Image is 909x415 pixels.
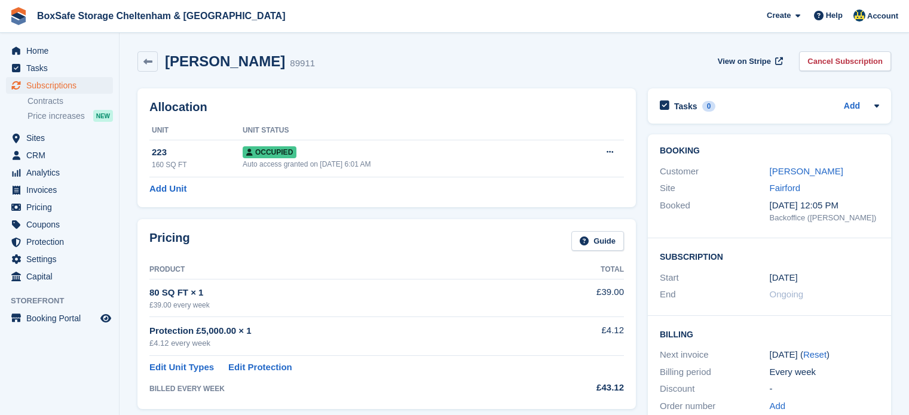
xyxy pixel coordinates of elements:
a: menu [6,199,113,216]
th: Unit Status [243,121,562,140]
span: Help [826,10,843,21]
div: £39.00 every week [149,300,547,311]
span: Account [867,10,898,22]
td: £4.12 [547,317,624,356]
div: 223 [152,146,243,159]
a: Cancel Subscription [799,51,891,71]
span: Settings [26,251,98,268]
span: Analytics [26,164,98,181]
div: 89911 [290,57,315,70]
span: Home [26,42,98,59]
span: Pricing [26,199,98,216]
span: Storefront [11,295,119,307]
div: Order number [660,399,770,413]
h2: [PERSON_NAME] [165,53,285,69]
span: Capital [26,268,98,285]
div: [DATE] 12:05 PM [770,199,880,213]
span: Sites [26,130,98,146]
a: menu [6,216,113,233]
div: Booked [660,199,770,224]
time: 2025-06-10 00:00:00 UTC [770,271,798,285]
a: menu [6,233,113,250]
span: View on Stripe [718,56,771,67]
div: NEW [93,110,113,122]
div: Next invoice [660,348,770,362]
a: Guide [571,231,624,251]
span: Invoices [26,182,98,198]
th: Product [149,260,547,279]
a: Preview store [99,311,113,325]
div: Protection £5,000.00 × 1 [149,324,547,338]
a: Fairford [770,183,801,193]
span: CRM [26,147,98,164]
span: Ongoing [770,289,804,299]
a: Add [844,100,860,113]
a: BoxSafe Storage Cheltenham & [GEOGRAPHIC_DATA] [32,6,290,26]
div: Start [660,271,770,285]
span: Coupons [26,216,98,233]
span: Booking Portal [26,310,98,327]
a: menu [6,164,113,181]
a: menu [6,60,113,76]
a: menu [6,77,113,94]
span: Subscriptions [26,77,98,94]
th: Total [547,260,624,279]
a: menu [6,268,113,285]
a: Edit Protection [228,361,292,374]
div: Customer [660,165,770,179]
span: Price increases [27,110,85,122]
a: menu [6,251,113,268]
th: Unit [149,121,243,140]
a: [PERSON_NAME] [770,166,843,176]
span: Occupied [243,146,296,158]
a: Edit Unit Types [149,361,214,374]
div: £4.12 every week [149,337,547,349]
div: - [770,382,880,396]
h2: Billing [660,328,879,340]
a: menu [6,182,113,198]
h2: Tasks [674,101,697,112]
div: BILLED EVERY WEEK [149,383,547,394]
span: Protection [26,233,98,250]
div: 0 [702,101,716,112]
div: Auto access granted on [DATE] 6:01 AM [243,159,562,170]
div: Every week [770,365,880,379]
a: Reset [803,349,827,359]
a: Add Unit [149,182,186,196]
a: Price increases NEW [27,109,113,122]
div: £43.12 [547,381,624,395]
a: menu [6,147,113,164]
div: End [660,288,770,302]
a: menu [6,310,113,327]
a: View on Stripe [713,51,785,71]
div: Site [660,182,770,195]
span: Create [767,10,791,21]
a: menu [6,130,113,146]
div: Billing period [660,365,770,379]
div: 160 SQ FT [152,159,243,170]
a: menu [6,42,113,59]
h2: Booking [660,146,879,156]
div: [DATE] ( ) [770,348,880,362]
div: Discount [660,382,770,396]
span: Tasks [26,60,98,76]
h2: Pricing [149,231,190,251]
a: Add [770,399,786,413]
h2: Allocation [149,100,624,114]
div: Backoffice ([PERSON_NAME]) [770,212,880,224]
h2: Subscription [660,250,879,262]
img: stora-icon-8386f47178a22dfd0bd8f6a31ec36ba5ce8667c1dd55bd0f319d3a0aa187defe.svg [10,7,27,25]
img: Kim Virabi [853,10,865,21]
td: £39.00 [547,279,624,316]
a: Contracts [27,96,113,107]
div: 80 SQ FT × 1 [149,286,547,300]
